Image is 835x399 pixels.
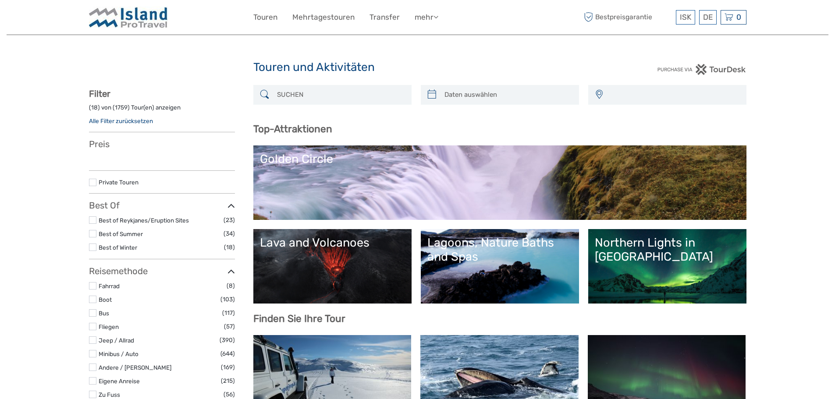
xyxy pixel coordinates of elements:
[224,229,235,239] span: (34)
[224,242,235,252] span: (18)
[91,103,98,112] label: 18
[224,215,235,225] span: (23)
[370,11,400,24] a: Transfer
[220,335,235,345] span: (390)
[220,349,235,359] span: (644)
[99,282,120,290] a: Fahrrad
[99,296,112,303] a: Boot
[89,139,235,149] h3: Preis
[224,321,235,332] span: (57)
[89,88,110,99] strong: Filter
[99,323,119,330] a: Fliegen
[415,11,438,24] a: mehr
[260,236,405,250] div: Lava and Volcanoes
[260,236,405,297] a: Lava and Volcanoes
[253,313,345,325] b: Finden Sie Ihre Tour
[274,87,407,102] input: SUCHEN
[89,117,153,124] a: Alle Filter zurücksetzen
[292,11,355,24] a: Mehrtagestouren
[115,103,128,112] label: 1759
[99,244,137,251] a: Best of Winter
[99,230,143,237] a: Best of Summer
[99,364,171,371] a: Andere / [PERSON_NAME]
[99,179,139,186] a: Private Touren
[99,310,109,317] a: Bus
[89,200,235,211] h3: Best Of
[253,123,332,135] b: Top-Attraktionen
[99,391,120,398] a: Zu Fuss
[595,236,740,297] a: Northern Lights in [GEOGRAPHIC_DATA]
[253,60,582,74] h1: Touren und Aktivitäten
[220,294,235,304] span: (103)
[227,281,235,291] span: (8)
[260,152,740,166] div: Golden Circle
[99,337,134,344] a: Jeep / Allrad
[99,378,140,385] a: Eigene Anreise
[441,87,575,102] input: Daten auswählen
[89,7,168,28] img: Iceland ProTravel
[89,103,235,117] div: ( ) von ( ) Tour(en) anzeigen
[99,350,139,357] a: Minibus / Auto
[657,64,746,75] img: PurchaseViaTourDesk.png
[260,152,740,213] a: Golden Circle
[699,10,717,25] div: DE
[253,11,277,24] a: Touren
[595,236,740,264] div: Northern Lights in [GEOGRAPHIC_DATA]
[222,308,235,318] span: (117)
[735,13,743,21] span: 0
[99,217,189,224] a: Best of Reykjanes/Eruption Sites
[427,236,572,264] div: Lagoons, Nature Baths and Spas
[221,376,235,386] span: (215)
[582,10,674,25] span: Bestpreisgarantie
[427,236,572,297] a: Lagoons, Nature Baths and Spas
[221,362,235,372] span: (169)
[89,266,235,276] h3: Reisemethode
[680,13,691,21] span: ISK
